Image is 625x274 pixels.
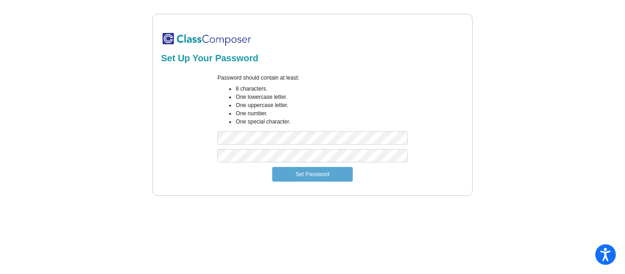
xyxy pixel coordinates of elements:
button: Set Password [272,167,353,182]
h2: Set Up Your Password [161,53,464,64]
li: One special character. [236,118,407,126]
label: Password should contain at least: [217,74,299,82]
li: One uppercase letter. [236,101,407,109]
li: One lowercase letter. [236,93,407,101]
li: 8 characters. [236,85,407,93]
li: One number. [236,109,407,118]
